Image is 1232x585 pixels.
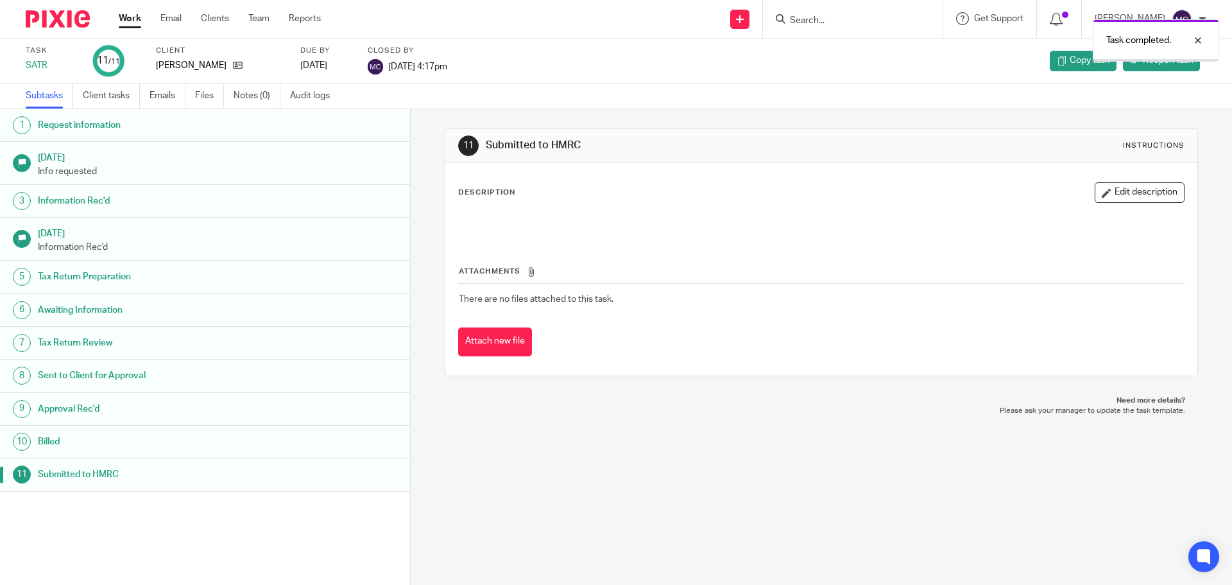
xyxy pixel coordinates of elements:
a: Subtasks [26,83,73,109]
img: svg%3E [368,59,383,74]
p: [PERSON_NAME] [156,59,227,72]
p: Description [458,188,515,198]
a: Notes (0) [234,83,280,109]
h1: [DATE] [38,224,397,240]
div: 3 [13,192,31,210]
p: Information Rec'd [38,241,397,254]
h1: Submitted to HMRC [38,465,278,484]
a: Clients [201,12,229,25]
div: 8 [13,367,31,385]
p: Task completed. [1106,34,1171,47]
div: Instructions [1123,141,1185,151]
a: Team [248,12,269,25]
div: 10 [13,433,31,451]
div: 11 [458,135,479,156]
small: /11 [108,58,120,65]
h1: Submitted to HMRC [486,139,849,152]
a: Emails [150,83,185,109]
span: [DATE] 4:17pm [388,62,447,71]
a: Client tasks [83,83,140,109]
h1: Sent to Client for Approval [38,366,278,385]
span: There are no files attached to this task. [459,295,613,304]
span: Attachments [459,268,520,275]
label: Due by [300,46,352,56]
a: Files [195,83,224,109]
p: Info requested [38,165,397,178]
div: 11 [13,466,31,484]
label: Task [26,46,77,56]
h1: Approval Rec'd [38,399,278,419]
a: Work [119,12,141,25]
label: Closed by [368,46,447,56]
a: Email [160,12,182,25]
h1: Request information [38,116,278,135]
img: Pixie [26,10,90,28]
button: Attach new file [458,327,532,356]
div: 1 [13,116,31,134]
h1: Awaiting Information [38,301,278,320]
h1: Tax Return Preparation [38,267,278,286]
img: svg%3E [1172,9,1192,30]
div: 5 [13,268,31,286]
div: [DATE] [300,59,352,72]
p: Please ask your manager to update the task template. [458,406,1185,416]
div: 9 [13,400,31,418]
h1: [DATE] [38,148,397,164]
div: SATR [26,59,77,72]
p: Need more details? [458,396,1185,406]
div: 7 [13,334,31,352]
h1: Information Rec'd [38,191,278,211]
a: Audit logs [290,83,339,109]
label: Client [156,46,284,56]
a: Reports [289,12,321,25]
div: 11 [97,53,120,68]
div: 6 [13,301,31,319]
button: Edit description [1095,182,1185,203]
h1: Billed [38,432,278,451]
h1: Tax Return Review [38,333,278,353]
